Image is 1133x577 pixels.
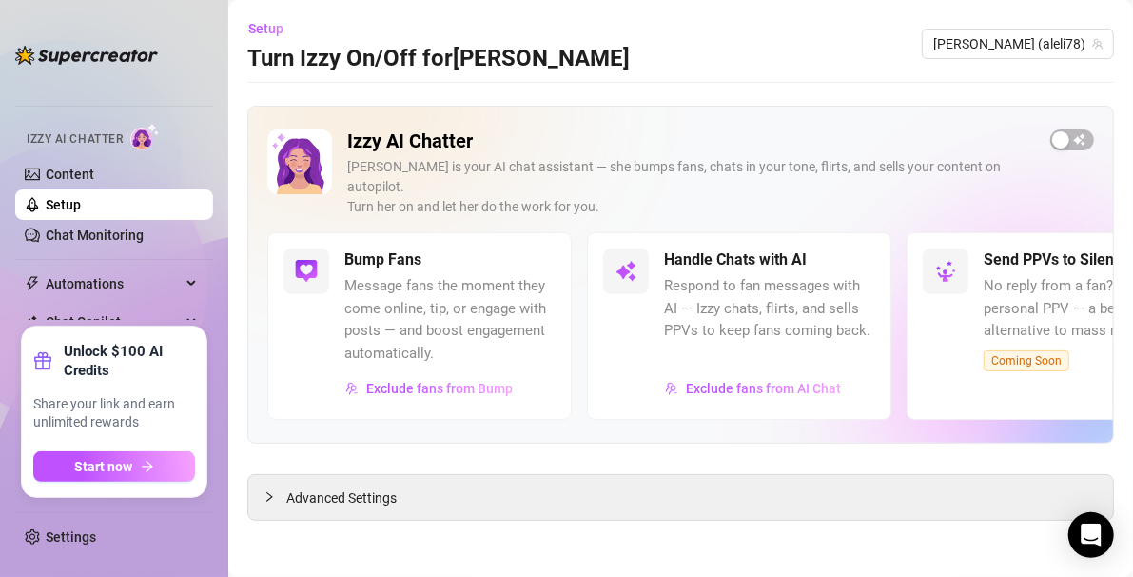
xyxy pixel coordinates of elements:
div: [PERSON_NAME] is your AI chat assistant — she bumps fans, chats in your tone, flirts, and sells y... [347,157,1035,217]
div: Open Intercom Messenger [1068,512,1114,558]
span: gift [33,351,52,370]
span: collapsed [264,491,275,503]
button: Exclude fans from Bump [344,373,514,404]
span: team [1092,38,1104,50]
button: Setup [247,13,299,44]
img: Chat Copilot [25,315,37,328]
img: svg%3e [934,260,957,283]
strong: Unlock $100 AI Credits [64,342,195,380]
img: logo-BBDzfeDw.svg [15,46,158,65]
span: Exclude fans from AI Chat [686,381,841,396]
span: Start now [75,459,133,474]
a: Settings [46,529,96,545]
span: Chat Copilot [46,307,181,337]
img: Izzy AI Chatter [267,129,332,194]
img: svg%3e [295,260,318,283]
h2: Izzy AI Chatter [347,129,1035,153]
img: svg%3e [665,382,678,395]
img: svg%3e [345,382,359,395]
span: Alelí (aleli78) [933,30,1103,58]
span: Setup [248,21,283,36]
span: thunderbolt [25,276,40,291]
img: svg%3e [615,260,637,283]
span: Izzy AI Chatter [27,130,123,149]
span: Share your link and earn unlimited rewards [33,395,195,432]
span: Coming Soon [984,350,1069,371]
span: Automations [46,269,181,299]
a: Chat Monitoring [46,228,144,243]
h5: Handle Chats with AI [664,249,807,271]
span: Advanced Settings [286,487,397,508]
h3: Turn Izzy On/Off for [PERSON_NAME] [247,44,630,74]
a: Content [46,167,94,182]
span: arrow-right [141,460,154,473]
div: collapsed [264,487,286,507]
h5: Bump Fans [344,249,421,271]
span: Respond to fan messages with AI — Izzy chats, flirts, and sells PPVs to keep fans coming back. [664,275,875,343]
span: Exclude fans from Bump [366,381,513,396]
span: Message fans the moment they come online, tip, or engage with posts — and boost engagement automa... [344,275,556,365]
img: AI Chatter [130,123,160,150]
button: Start nowarrow-right [33,451,195,482]
button: Exclude fans from AI Chat [664,373,842,404]
a: Setup [46,197,81,212]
